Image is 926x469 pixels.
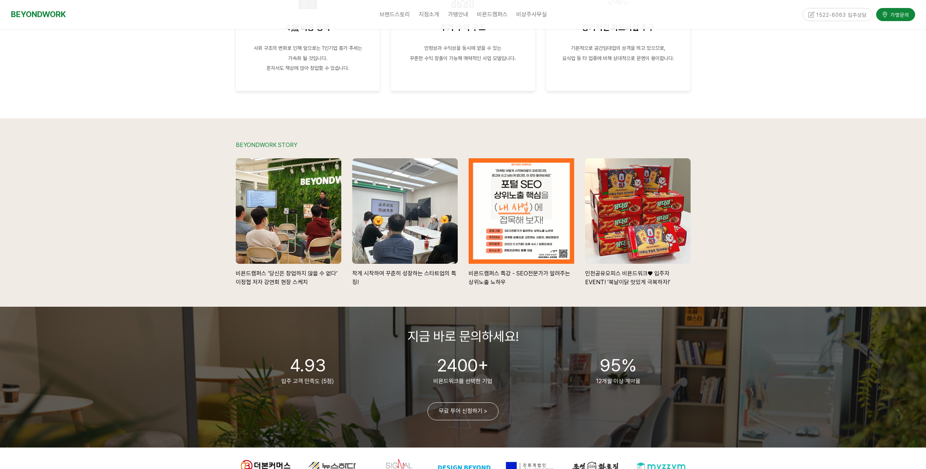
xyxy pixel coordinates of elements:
a: 무료 투어 신청하기 > [428,402,498,420]
span: 기본적으로 공간임대업의 성격을 띄고 있으므로, [571,45,665,51]
span: 4.93 [290,355,326,376]
span: 혼자서도 책상에 앉아 창업할 수 있습니다. [266,65,349,71]
span: 요식업 등 타 업종에 비해 상대적으로 운영이 용이합니다. [562,55,674,61]
span: 12개월 이상 계약율 [596,378,640,385]
a: <p style="text-align:left; padding-top:15px; line-height:1.5;"> 작게 시작하여 꾸준히 성장하는 스타트업의 특징! </p>작게... [352,158,458,290]
a: 지점소개 [414,5,444,24]
a: 가맹문의 [876,8,915,21]
span: 지점소개 [419,11,439,18]
a: <p style="text-align:left; padding-top:15px; line-height:1.5;"> 인천공유오피스 비욘드워크♥ 입주자 EVENT! ‘복날이닭 맛... [585,158,691,290]
span: 비욘드워크를 선택한 기업 [433,378,492,385]
span: 사회 구조의 변화로 인해 앞으로는 1인기업 증가 추세는 [254,45,362,51]
a: 브랜드스토리 [375,5,414,24]
span: 입주 고객 만족도 (5점) [281,378,334,385]
span: 가맹문의 [888,11,909,18]
span: 비욘드캠퍼스 [477,11,508,18]
a: 비욘드캠퍼스 [473,5,512,24]
a: 비상주사무실 [512,5,551,24]
span: 안정성과 수익성을 동시에 얻을 수 있는 [424,45,501,51]
span: 꾸준한 수익 창출이 가능해 매력적인 사업 모델입니다. [410,55,516,61]
span: 브랜드스토리 [379,11,410,18]
a: <p style="text-align:left; padding-top:15px; line-height:1.5;"> 비욘드캠퍼스 특강 - SEO전문가가 알려주는 상위노출 노하우... [469,158,574,290]
span: 95% [600,355,637,376]
p: 인천공유오피스 비욘드워크♥ 입주자 EVENT! ‘복날이닭 맛있게 극복하자!’ [585,264,691,287]
p: 비욘드캠퍼스 특강 - SEO전문가가 알려주는 상위노출 노하우 [469,264,574,287]
span: 지금 바로 문의하세요! [408,329,519,344]
a: <p style="text-align:left; padding-top:15px; line-height:1.5;"> 비욘드캠퍼스 ‘당신은 창업하지 않을 수 없다’ 이정협 저자 ... [236,158,341,290]
span: 가속화 될 것입니다. [288,55,327,61]
a: 가맹안내 [444,5,473,24]
p: 비욘드캠퍼스 ‘당신은 창업하지 않을 수 없다’ 이정협 저자 강연회 현장 스케치 [236,264,341,287]
p: 작게 시작하여 꾸준히 성장하는 스타트업의 특징! [352,264,458,287]
a: BEYONDWORK [11,8,66,21]
span: 비상주사무실 [516,11,547,18]
span: 가맹안내 [448,11,468,18]
span: BEYONDWORK STORY [236,142,297,148]
span: 2400+ [437,355,489,376]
